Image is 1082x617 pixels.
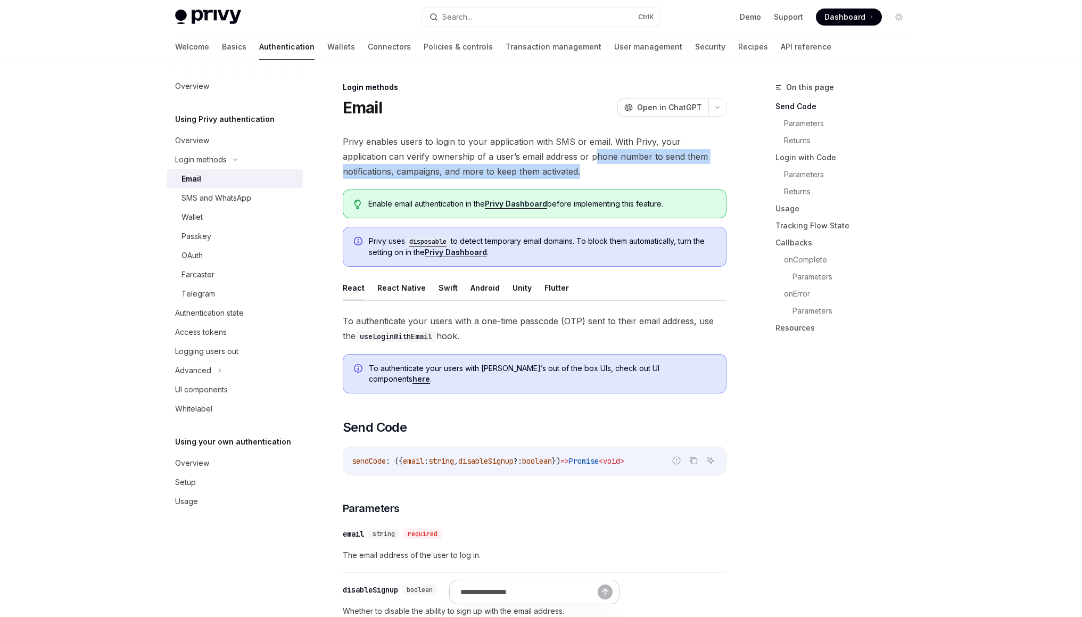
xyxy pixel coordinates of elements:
[167,150,303,169] button: Login methods
[405,236,451,247] code: disposable
[354,200,361,209] svg: Tip
[638,13,654,21] span: Ctrl K
[181,192,251,204] div: SMS and WhatsApp
[356,331,436,342] code: useLoginWithEmail
[598,585,613,599] button: Send message
[181,268,214,281] div: Farcaster
[175,345,238,358] div: Logging users out
[775,285,916,302] a: onError
[354,364,365,375] svg: Info
[775,217,916,234] a: Tracking Flow State
[181,230,211,243] div: Passkey
[544,275,569,300] button: Flutter
[775,268,916,285] a: Parameters
[460,580,598,604] input: Ask a question...
[442,11,472,23] div: Search...
[824,12,865,22] span: Dashboard
[175,495,198,508] div: Usage
[522,456,552,466] span: boolean
[740,12,761,22] a: Demo
[506,34,601,60] a: Transaction management
[175,307,244,319] div: Authentication state
[175,402,212,415] div: Whitelabel
[775,166,916,183] a: Parameters
[368,199,715,209] span: Enable email authentication in the before implementing this feature.
[167,188,303,208] a: SMS and WhatsApp
[167,169,303,188] a: Email
[424,456,428,466] span: :
[175,134,209,147] div: Overview
[428,456,454,466] span: string
[369,363,715,384] span: To authenticate your users with [PERSON_NAME]’s out of the box UIs, check out UI components .
[167,284,303,303] a: Telegram
[167,342,303,361] a: Logging users out
[167,380,303,399] a: UI components
[343,314,726,343] span: To authenticate your users with a one-time passcode (OTP) sent to their email address, use the hook.
[352,456,386,466] span: sendCode
[405,236,451,245] a: disposable
[425,248,487,257] a: Privy Dashboard
[786,81,834,94] span: On this page
[620,456,624,466] span: >
[354,237,365,248] svg: Info
[386,456,403,466] span: : ({
[377,275,426,300] button: React Native
[343,529,364,539] div: email
[458,456,514,466] span: disableSignup
[775,200,916,217] a: Usage
[412,374,430,384] a: here
[343,419,407,436] span: Send Code
[403,456,424,466] span: email
[167,265,303,284] a: Farcaster
[687,454,700,467] button: Copy the contents from the code block
[175,326,227,339] div: Access tokens
[890,9,907,26] button: Toggle dark mode
[259,34,315,60] a: Authentication
[343,549,726,562] span: The email address of the user to log in.
[738,34,768,60] a: Recipes
[175,80,209,93] div: Overview
[175,34,209,60] a: Welcome
[560,456,569,466] span: =>
[167,246,303,265] a: OAuth
[343,98,382,117] h1: Email
[599,456,603,466] span: <
[343,134,726,179] span: Privy enables users to login to your application with SMS or email. With Privy, your application ...
[167,131,303,150] a: Overview
[485,199,547,209] a: Privy Dashboard
[552,456,560,466] span: })
[175,383,228,396] div: UI components
[167,361,303,380] button: Advanced
[781,34,831,60] a: API reference
[774,12,803,22] a: Support
[222,34,246,60] a: Basics
[422,7,660,27] button: Search...CtrlK
[167,399,303,418] a: Whitelabel
[513,275,532,300] button: Unity
[343,275,365,300] button: React
[569,456,599,466] span: Promise
[175,476,196,489] div: Setup
[181,287,215,300] div: Telegram
[167,473,303,492] a: Setup
[343,82,726,93] div: Login methods
[670,454,683,467] button: Report incorrect code
[775,98,916,115] a: Send Code
[167,323,303,342] a: Access tokens
[167,77,303,96] a: Overview
[175,10,241,24] img: light logo
[343,501,400,516] span: Parameters
[403,529,442,539] div: required
[167,303,303,323] a: Authentication state
[175,457,209,470] div: Overview
[775,234,916,251] a: Callbacks
[637,102,702,113] span: Open in ChatGPT
[181,249,203,262] div: OAuth
[167,227,303,246] a: Passkey
[514,456,522,466] span: ?:
[454,456,458,466] span: ,
[175,113,275,126] h5: Using Privy authentication
[775,251,916,268] a: onComplete
[775,319,916,336] a: Resources
[175,435,291,448] h5: Using your own authentication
